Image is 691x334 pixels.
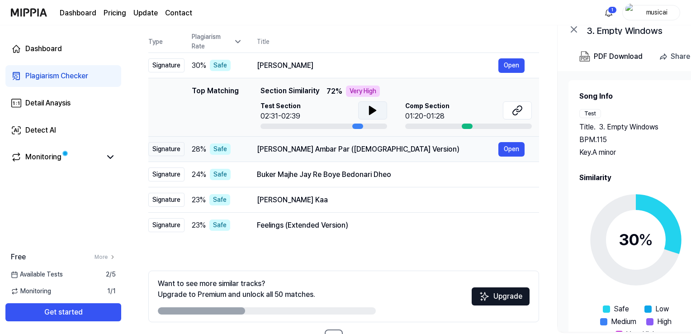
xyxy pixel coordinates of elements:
div: Test [579,109,601,118]
a: SparklesUpgrade [472,295,530,304]
a: More [95,253,116,261]
div: Safe [209,194,230,205]
span: 72 % [327,86,342,97]
div: Very High [346,86,380,97]
span: Section Similarity [260,86,319,97]
span: Free [11,252,26,262]
th: Title [257,31,539,52]
span: Test Section [260,101,301,111]
span: 23 % [192,220,206,231]
div: Plagiarism Checker [25,71,88,81]
span: 28 % [192,144,206,155]
div: musicai [639,7,674,17]
a: Detect AI [5,119,121,141]
a: Detail Anaysis [5,92,121,114]
div: Signature [148,142,185,156]
span: Low [655,304,669,315]
div: Safe [209,219,230,231]
div: Monitoring [25,152,62,162]
img: Sparkles [479,291,490,302]
span: Title . [579,122,596,133]
a: Update [133,8,158,19]
div: 1 [608,6,617,14]
div: 01:20-01:28 [405,111,450,122]
button: PDF Download [577,48,644,66]
img: PDF Download [579,51,590,62]
div: Signature [148,193,185,207]
span: Comp Section [405,101,450,111]
span: 1 / 1 [107,286,116,296]
div: Dashboard [25,43,62,54]
span: Monitoring [11,286,51,296]
a: Pricing [104,8,126,19]
img: 알림 [603,7,614,18]
span: High [657,316,672,327]
div: Safe [210,143,231,155]
div: Plagiarism Rate [192,32,242,51]
div: Signature [148,58,185,72]
div: [PERSON_NAME] Kaa [257,195,525,205]
span: % [639,230,653,249]
button: Get started [5,303,121,321]
a: Dashboard [60,8,96,19]
button: Open [498,58,525,73]
span: Medium [611,316,636,327]
a: Monitoring [11,152,101,162]
div: Buker Majhe Jay Re Boye Bedonari Dheo [257,169,525,180]
div: Signature [148,167,185,181]
span: 2 / 5 [106,270,116,279]
img: profile [625,4,636,22]
span: 3. Empty Windows [599,122,658,133]
div: Safe [210,60,231,71]
span: 30 % [192,60,206,71]
div: 30 [619,228,653,252]
div: Detect AI [25,125,56,136]
div: [PERSON_NAME] [257,60,498,71]
th: Type [148,31,185,53]
div: [PERSON_NAME] Ambar Par ([DEMOGRAPHIC_DATA] Version) [257,144,498,155]
div: Feelings (Extended Version) [257,220,525,231]
button: Open [498,142,525,157]
button: 알림1 [601,5,616,20]
span: Safe [614,304,629,315]
a: Dashboard [5,38,121,60]
span: 23 % [192,195,206,205]
span: 24 % [192,169,206,180]
div: Signature [148,218,185,232]
div: PDF Download [594,51,643,62]
button: profilemusicai [622,5,680,20]
a: Contact [165,8,192,19]
div: Want to see more similar tracks? Upgrade to Premium and unlock all 50 matches. [158,278,315,300]
a: Plagiarism Checker [5,65,121,87]
div: Top Matching [192,86,239,129]
div: 02:31-02:39 [260,111,301,122]
div: Detail Anaysis [25,98,71,109]
button: Upgrade [472,287,530,305]
span: Available Tests [11,270,63,279]
div: Safe [210,169,231,180]
div: Share [671,51,690,62]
